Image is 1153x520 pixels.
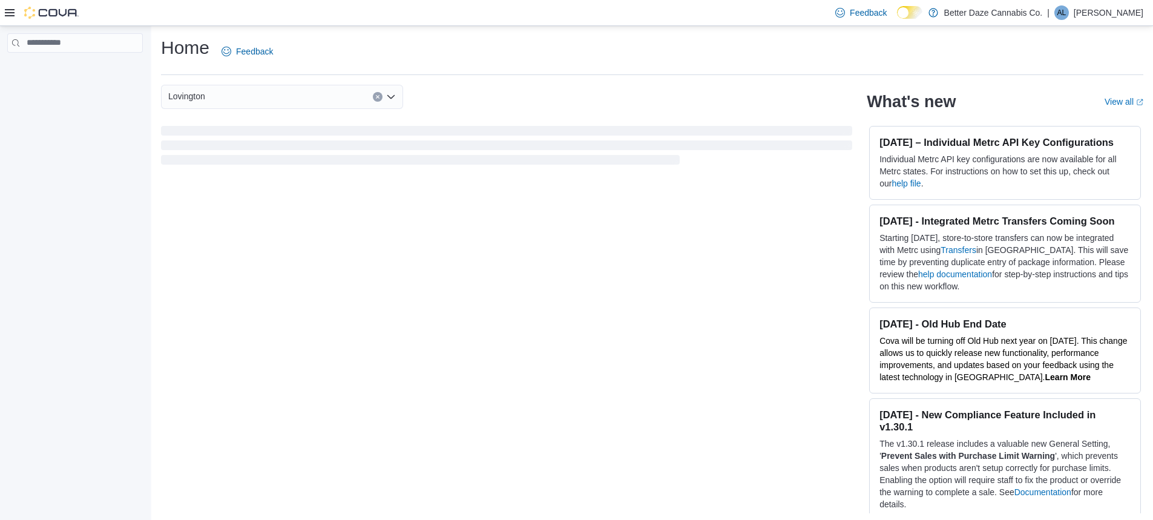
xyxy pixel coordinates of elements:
span: AL [1057,5,1066,20]
a: View allExternal link [1105,97,1143,107]
h3: [DATE] - New Compliance Feature Included in v1.30.1 [879,409,1131,433]
div: Alex Losoya [1054,5,1069,20]
span: Feedback [236,45,273,58]
a: Documentation [1014,487,1071,497]
a: Transfers [941,245,976,255]
p: Starting [DATE], store-to-store transfers can now be integrated with Metrc using in [GEOGRAPHIC_D... [879,232,1131,292]
img: Cova [24,7,79,19]
span: Cova will be turning off Old Hub next year on [DATE]. This change allows us to quickly release ne... [879,336,1127,382]
button: Open list of options [386,92,396,102]
nav: Complex example [7,55,143,84]
p: Individual Metrc API key configurations are now available for all Metrc states. For instructions ... [879,153,1131,189]
svg: External link [1136,99,1143,106]
p: [PERSON_NAME] [1074,5,1143,20]
h3: [DATE] – Individual Metrc API Key Configurations [879,136,1131,148]
h3: [DATE] - Old Hub End Date [879,318,1131,330]
a: Learn More [1045,372,1091,382]
h2: What's new [867,92,956,111]
a: Feedback [217,39,278,64]
h1: Home [161,36,209,60]
h3: [DATE] - Integrated Metrc Transfers Coming Soon [879,215,1131,227]
a: help file [892,179,921,188]
p: The v1.30.1 release includes a valuable new General Setting, ' ', which prevents sales when produ... [879,438,1131,510]
a: Feedback [830,1,892,25]
span: Feedback [850,7,887,19]
span: Loading [161,128,852,167]
button: Clear input [373,92,383,102]
input: Dark Mode [897,6,922,19]
span: Lovington [168,89,205,104]
p: Better Daze Cannabis Co. [944,5,1043,20]
a: help documentation [918,269,992,279]
p: | [1047,5,1050,20]
strong: Prevent Sales with Purchase Limit Warning [881,451,1055,461]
